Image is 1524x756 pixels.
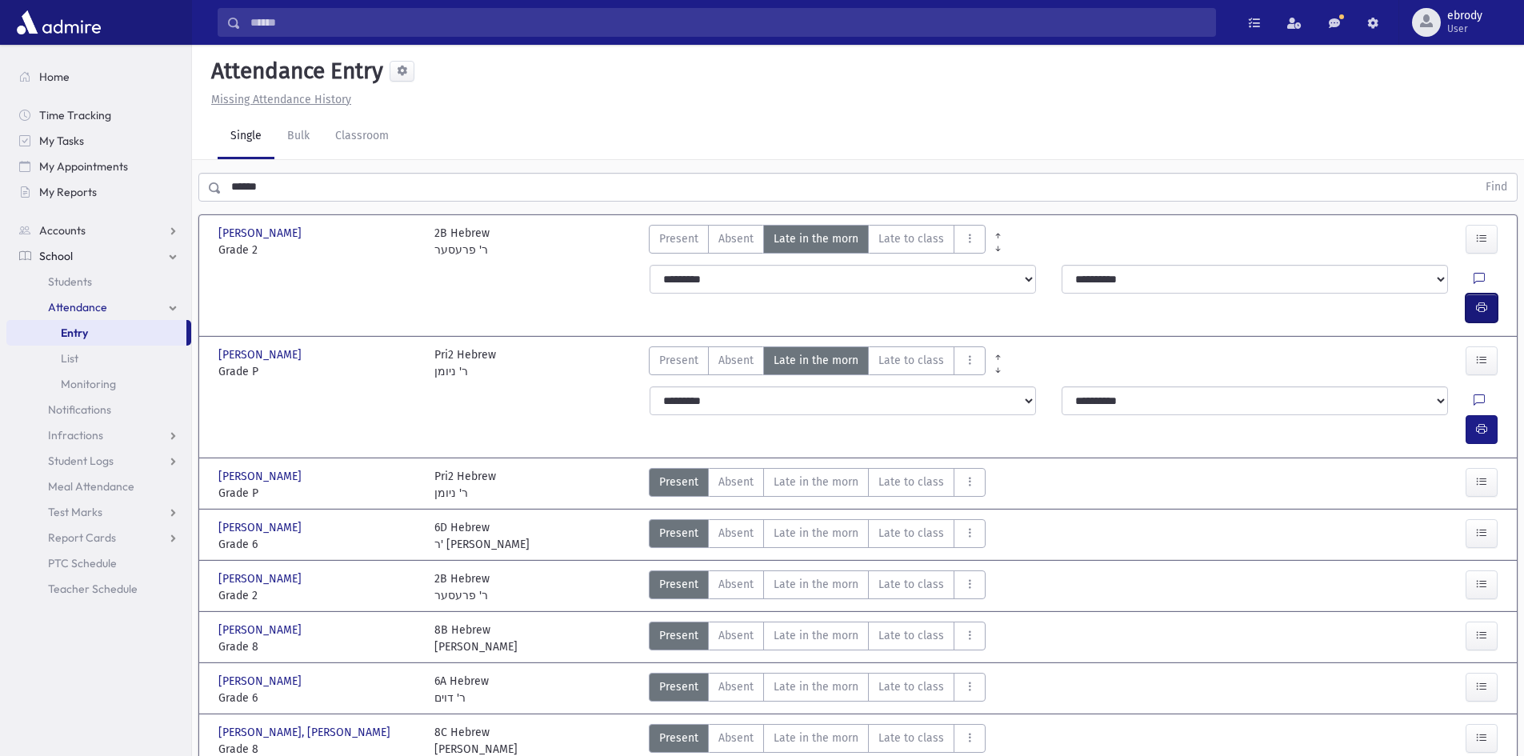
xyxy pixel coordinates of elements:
[6,179,191,205] a: My Reports
[274,114,322,159] a: Bulk
[218,673,305,690] span: [PERSON_NAME]
[6,525,191,550] a: Report Cards
[218,225,305,242] span: [PERSON_NAME]
[659,576,698,593] span: Present
[61,351,78,366] span: List
[39,70,70,84] span: Home
[218,346,305,363] span: [PERSON_NAME]
[6,294,191,320] a: Attendance
[774,352,858,369] span: Late in the morn
[6,346,191,371] a: List
[878,525,944,542] span: Late to class
[205,93,351,106] a: Missing Attendance History
[434,468,496,502] div: Pri2 Hebrew ר' ניומן
[218,468,305,485] span: [PERSON_NAME]
[649,225,986,258] div: AttTypes
[218,638,418,655] span: Grade 8
[718,730,754,746] span: Absent
[1447,10,1482,22] span: ebrody
[878,678,944,695] span: Late to class
[774,576,858,593] span: Late in the morn
[878,352,944,369] span: Late to class
[659,627,698,644] span: Present
[649,468,986,502] div: AttTypes
[659,525,698,542] span: Present
[434,622,518,655] div: 8B Hebrew [PERSON_NAME]
[659,730,698,746] span: Present
[6,422,191,448] a: Infractions
[39,223,86,238] span: Accounts
[718,230,754,247] span: Absent
[649,570,986,604] div: AttTypes
[718,576,754,593] span: Absent
[211,93,351,106] u: Missing Attendance History
[39,108,111,122] span: Time Tracking
[649,519,986,553] div: AttTypes
[434,673,489,706] div: 6A Hebrew ר' דוים
[61,377,116,391] span: Monitoring
[649,622,986,655] div: AttTypes
[48,428,103,442] span: Infractions
[218,114,274,159] a: Single
[878,230,944,247] span: Late to class
[48,300,107,314] span: Attendance
[218,536,418,553] span: Grade 6
[6,128,191,154] a: My Tasks
[39,159,128,174] span: My Appointments
[218,363,418,380] span: Grade P
[878,576,944,593] span: Late to class
[39,185,97,199] span: My Reports
[6,64,191,90] a: Home
[718,352,754,369] span: Absent
[1447,22,1482,35] span: User
[48,556,117,570] span: PTC Schedule
[218,519,305,536] span: [PERSON_NAME]
[434,346,496,380] div: Pri2 Hebrew ר' ניומן
[13,6,105,38] img: AdmirePro
[718,627,754,644] span: Absent
[774,678,858,695] span: Late in the morn
[48,274,92,289] span: Students
[659,352,698,369] span: Present
[6,154,191,179] a: My Appointments
[48,505,102,519] span: Test Marks
[218,485,418,502] span: Grade P
[6,102,191,128] a: Time Tracking
[39,134,84,148] span: My Tasks
[6,320,186,346] a: Entry
[48,530,116,545] span: Report Cards
[6,550,191,576] a: PTC Schedule
[6,474,191,499] a: Meal Attendance
[6,576,191,602] a: Teacher Schedule
[61,326,88,340] span: Entry
[48,402,111,417] span: Notifications
[434,570,490,604] div: 2B Hebrew ר' פרעסער
[48,454,114,468] span: Student Logs
[6,243,191,269] a: School
[6,448,191,474] a: Student Logs
[659,474,698,490] span: Present
[718,525,754,542] span: Absent
[6,269,191,294] a: Students
[218,690,418,706] span: Grade 6
[878,474,944,490] span: Late to class
[774,474,858,490] span: Late in the morn
[649,346,986,380] div: AttTypes
[774,525,858,542] span: Late in the morn
[659,230,698,247] span: Present
[774,230,858,247] span: Late in the morn
[218,570,305,587] span: [PERSON_NAME]
[6,397,191,422] a: Notifications
[659,678,698,695] span: Present
[774,730,858,746] span: Late in the morn
[218,242,418,258] span: Grade 2
[218,622,305,638] span: [PERSON_NAME]
[48,479,134,494] span: Meal Attendance
[39,249,73,263] span: School
[718,474,754,490] span: Absent
[774,627,858,644] span: Late in the morn
[205,58,383,85] h5: Attendance Entry
[1476,174,1517,201] button: Find
[218,587,418,604] span: Grade 2
[434,225,490,258] div: 2B Hebrew ר' פרעסער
